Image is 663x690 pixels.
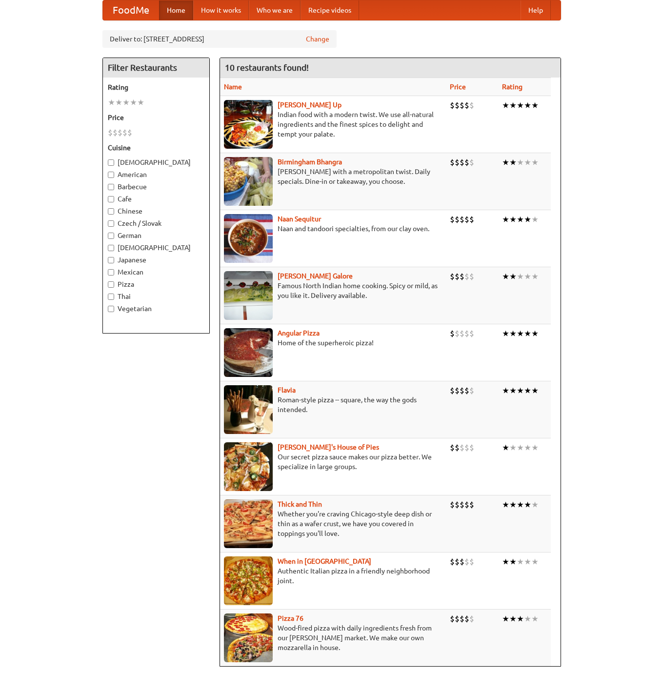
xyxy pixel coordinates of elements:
[455,556,460,567] li: $
[224,83,242,91] a: Name
[306,34,329,44] a: Change
[469,328,474,339] li: $
[469,385,474,396] li: $
[224,271,273,320] img: currygalore.jpg
[224,157,273,206] img: bhangra.jpg
[278,272,353,280] a: [PERSON_NAME] Galore
[249,0,301,20] a: Who we are
[502,157,509,168] li: ★
[278,158,342,166] b: Birmingham Bhangra
[524,271,531,282] li: ★
[450,100,455,111] li: $
[108,158,204,167] label: [DEMOGRAPHIC_DATA]
[450,556,455,567] li: $
[108,243,204,253] label: [DEMOGRAPHIC_DATA]
[455,385,460,396] li: $
[108,257,114,263] input: Japanese
[108,281,114,288] input: Pizza
[460,499,464,510] li: $
[517,271,524,282] li: ★
[460,271,464,282] li: $
[524,556,531,567] li: ★
[469,271,474,282] li: $
[509,328,517,339] li: ★
[224,214,273,263] img: naansequitur.jpg
[509,613,517,624] li: ★
[450,385,455,396] li: $
[278,557,371,565] a: When in [GEOGRAPHIC_DATA]
[108,255,204,265] label: Japanese
[464,271,469,282] li: $
[278,443,379,451] a: [PERSON_NAME]'s House of Pies
[502,214,509,225] li: ★
[460,157,464,168] li: $
[137,97,144,108] li: ★
[460,214,464,225] li: $
[225,63,309,72] ng-pluralize: 10 restaurants found!
[108,304,204,314] label: Vegetarian
[108,170,204,179] label: American
[224,623,442,652] p: Wood-fired pizza with daily ingredients fresh from our [PERSON_NAME] market. We make our own mozz...
[455,214,460,225] li: $
[469,100,474,111] li: $
[224,110,442,139] p: Indian food with a modern twist. We use all-natural ingredients and the finest spices to delight ...
[455,271,460,282] li: $
[278,101,342,109] a: [PERSON_NAME] Up
[509,271,517,282] li: ★
[108,182,204,192] label: Barbecue
[193,0,249,20] a: How it works
[108,184,114,190] input: Barbecue
[460,613,464,624] li: $
[224,100,273,149] img: curryup.jpg
[450,442,455,453] li: $
[517,157,524,168] li: ★
[502,100,509,111] li: ★
[464,328,469,339] li: $
[509,385,517,396] li: ★
[502,613,509,624] li: ★
[509,100,517,111] li: ★
[521,0,551,20] a: Help
[224,566,442,586] p: Authentic Italian pizza in a friendly neighborhood joint.
[108,82,204,92] h5: Rating
[278,500,322,508] b: Thick and Thin
[509,157,517,168] li: ★
[278,386,296,394] b: Flavia
[278,215,321,223] a: Naan Sequitur
[108,143,204,153] h5: Cuisine
[108,206,204,216] label: Chinese
[224,613,273,662] img: pizza76.jpg
[224,281,442,300] p: Famous North Indian home cooking. Spicy or mild, as you like it. Delivery available.
[108,269,114,276] input: Mexican
[450,271,455,282] li: $
[464,442,469,453] li: $
[517,613,524,624] li: ★
[464,499,469,510] li: $
[517,385,524,396] li: ★
[509,214,517,225] li: ★
[455,499,460,510] li: $
[524,385,531,396] li: ★
[224,224,442,234] p: Naan and tandoori specialties, from our clay oven.
[464,100,469,111] li: $
[108,218,204,228] label: Czech / Slovak
[524,157,531,168] li: ★
[122,97,130,108] li: ★
[224,338,442,348] p: Home of the superheroic pizza!
[524,214,531,225] li: ★
[531,328,539,339] li: ★
[531,214,539,225] li: ★
[531,442,539,453] li: ★
[531,271,539,282] li: ★
[464,385,469,396] li: $
[509,442,517,453] li: ★
[455,157,460,168] li: $
[301,0,359,20] a: Recipe videos
[509,556,517,567] li: ★
[517,499,524,510] li: ★
[502,442,509,453] li: ★
[224,556,273,605] img: wheninrome.jpg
